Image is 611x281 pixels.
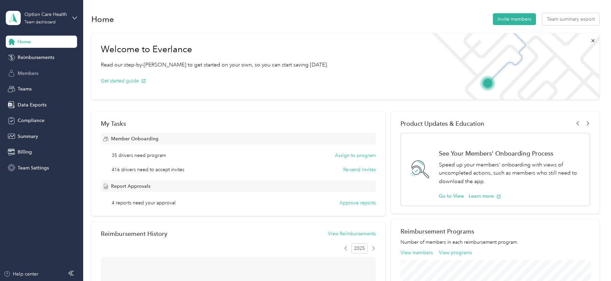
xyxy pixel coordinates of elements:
[401,249,433,256] button: View members
[18,117,44,124] span: Compliance
[24,20,56,24] div: Team dashboard
[335,152,376,159] button: Assign to program
[18,70,38,77] span: Members
[101,44,328,55] h1: Welcome to Everlance
[101,77,146,84] button: Get started guide
[573,243,611,281] iframe: Everlance-gr Chat Button Frame
[401,120,484,127] span: Product Updates & Education
[101,61,328,69] p: Read our step-by-[PERSON_NAME] to get started on your own, so you can start saving [DATE].
[112,166,184,173] span: 416 drivers need to accept invites
[439,161,582,186] p: Speed up your members' onboarding with views of uncompleted actions, such as members who still ne...
[351,243,368,254] span: 2025
[343,166,376,173] button: Re-send invites
[111,135,159,142] span: Member Onboarding
[401,239,590,246] p: Number of members in each reimbursement program.
[339,199,376,206] button: Approve reports
[439,193,464,200] button: Go to View
[328,230,376,237] button: View Reimbursements
[425,33,599,100] img: Welcome to everlance
[24,11,67,18] div: Option Care Health
[112,152,166,159] span: 35 drivers need program
[469,193,501,200] button: Learn more
[112,199,175,206] span: 4 reports need your approval
[542,13,599,25] button: Team summary export
[439,249,472,256] button: View programs
[439,150,582,157] h1: See Your Members' Onboarding Process
[493,13,536,25] button: Invite members
[4,270,38,278] button: Help center
[101,230,167,237] h2: Reimbursement History
[18,133,38,140] span: Summary
[101,120,376,127] div: My Tasks
[18,85,32,93] span: Teams
[18,54,54,61] span: Reimbursements
[401,228,590,235] h2: Reimbursement Programs
[111,183,150,190] span: Report Approvals
[18,164,49,172] span: Team Settings
[18,101,47,108] span: Data Exports
[18,38,31,45] span: Home
[18,148,32,156] span: Billing
[91,16,114,23] h1: Home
